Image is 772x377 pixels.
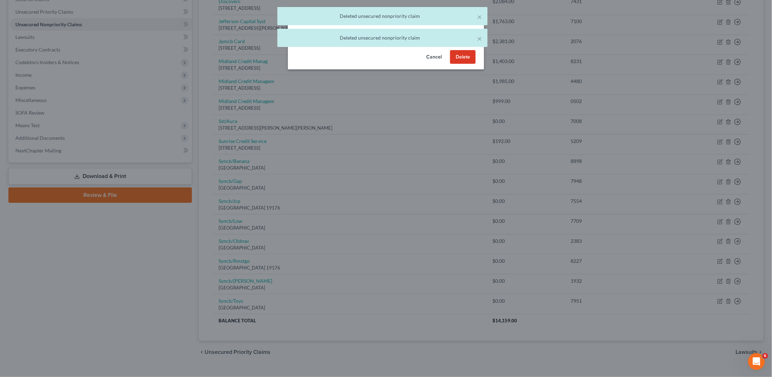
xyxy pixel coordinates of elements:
button: × [477,34,482,43]
span: 6 [763,353,768,359]
div: Deleted unsecured nonpriority claim [283,34,482,41]
div: Deleted unsecured nonpriority claim [283,13,482,20]
iframe: Intercom live chat [748,353,765,370]
button: Delete [450,50,476,64]
button: × [477,13,482,21]
button: Cancel [421,50,447,64]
